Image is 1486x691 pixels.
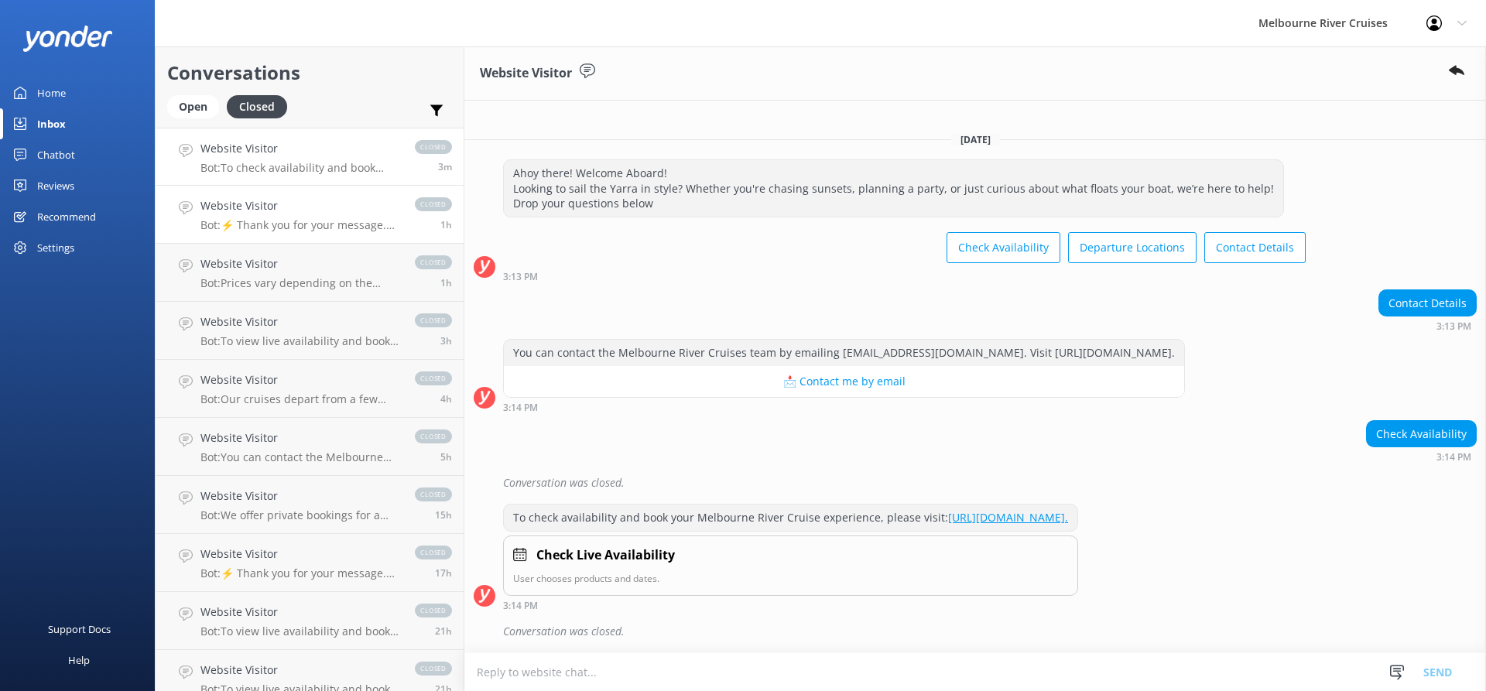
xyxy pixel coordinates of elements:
span: closed [415,546,452,559]
h4: Website Visitor [200,255,399,272]
h4: Website Visitor [200,546,399,563]
p: Bot: You can contact the Melbourne River Cruises team by emailing [EMAIL_ADDRESS][DOMAIN_NAME]. V... [200,450,399,464]
button: 📩 Contact me by email [504,366,1184,397]
a: Website VisitorBot:To view live availability and book your Melbourne River Cruise experience, ple... [156,592,464,650]
div: Inbox [37,108,66,139]
span: 12:17am 11-Aug-2025 (UTC +10:00) Australia/Sydney [435,508,452,522]
p: Bot: To check availability and book your Melbourne River Cruise experience, please visit: [URL][D... [200,161,399,175]
h4: Website Visitor [200,140,399,157]
p: Bot: Our cruises depart from a few different locations along [GEOGRAPHIC_DATA] and Federation [GE... [200,392,399,406]
button: Contact Details [1204,232,1306,263]
p: User chooses products and dates. [513,571,1068,586]
p: Bot: ⚡ Thank you for your message. Our office hours are Mon - Fri 9.30am - 5pm. We'll get back to... [200,566,399,580]
a: Website VisitorBot:You can contact the Melbourne River Cruises team by emailing [EMAIL_ADDRESS][D... [156,418,464,476]
div: 03:14pm 11-Aug-2025 (UTC +10:00) Australia/Sydney [1366,451,1477,462]
p: Bot: ⚡ Thank you for your message. Our office hours are Mon - Fri 9.30am - 5pm. We'll get back to... [200,218,399,232]
a: Website VisitorBot:To view live availability and book your Spirit of Melbourne Dinner Cruise, ple... [156,302,464,360]
h2: Conversations [167,58,452,87]
span: closed [415,604,452,617]
button: Departure Locations [1068,232,1197,263]
div: Settings [37,232,74,263]
div: Contact Details [1379,290,1476,316]
button: Check Availability [947,232,1060,263]
span: closed [415,197,452,211]
a: Website VisitorBot:We offer private bookings for a wide range of events including birthdays, wedd... [156,476,464,534]
span: 01:51pm 11-Aug-2025 (UTC +10:00) Australia/Sydney [440,218,452,231]
div: Help [68,645,90,676]
div: 03:13pm 11-Aug-2025 (UTC +10:00) Australia/Sydney [1378,320,1477,331]
div: Conversation was closed. [503,470,1477,496]
a: Website VisitorBot:Our cruises depart from a few different locations along [GEOGRAPHIC_DATA] and ... [156,360,464,418]
strong: 3:14 PM [503,403,538,412]
a: Closed [227,97,295,115]
a: [URL][DOMAIN_NAME]. [948,510,1068,525]
p: Bot: To view live availability and book your Melbourne River Cruise experience, please visit: [UR... [200,624,399,638]
div: Support Docs [48,614,111,645]
strong: 3:14 PM [503,601,538,611]
a: Website VisitorBot:⚡ Thank you for your message. Our office hours are Mon - Fri 9.30am - 5pm. We'... [156,186,464,244]
div: Open [167,95,219,118]
h4: Website Visitor [200,313,399,330]
div: Ahoy there! Welcome Aboard! Looking to sail the Yarra in style? Whether you're chasing sunsets, p... [504,160,1283,217]
h4: Website Visitor [200,197,399,214]
span: [DATE] [951,133,1000,146]
span: closed [415,255,452,269]
div: Closed [227,95,287,118]
span: closed [415,487,452,501]
div: Conversation was closed. [503,618,1477,645]
span: 11:29am 11-Aug-2025 (UTC +10:00) Australia/Sydney [440,334,452,347]
a: Website VisitorBot:To check availability and book your Melbourne River Cruise experience, please ... [156,128,464,186]
span: 01:50pm 11-Aug-2025 (UTC +10:00) Australia/Sydney [440,276,452,289]
p: Bot: We offer private bookings for a wide range of events including birthdays, weddings, corporat... [200,508,399,522]
span: closed [415,313,452,327]
h4: Website Visitor [200,604,399,621]
img: yonder-white-logo.png [23,26,112,51]
a: Website VisitorBot:Prices vary depending on the tour, season, group size, and fare type. For the ... [156,244,464,302]
h3: Website Visitor [480,63,572,84]
span: 03:14pm 11-Aug-2025 (UTC +10:00) Australia/Sydney [438,160,452,173]
h4: Website Visitor [200,662,399,679]
h4: Check Live Availability [536,546,675,566]
span: closed [415,371,452,385]
div: 03:14pm 11-Aug-2025 (UTC +10:00) Australia/Sydney [503,600,1078,611]
strong: 3:13 PM [503,272,538,282]
div: 03:13pm 11-Aug-2025 (UTC +10:00) Australia/Sydney [503,271,1306,282]
div: You can contact the Melbourne River Cruises team by emailing [EMAIL_ADDRESS][DOMAIN_NAME]. Visit ... [504,340,1184,366]
div: 2025-08-11T05:14:44.483 [474,470,1477,496]
div: Reviews [37,170,74,201]
a: Website VisitorBot:⚡ Thank you for your message. Our office hours are Mon - Fri 9.30am - 5pm. We'... [156,534,464,592]
span: closed [415,662,452,676]
div: 2025-08-11T05:15:19.894 [474,618,1477,645]
span: 09:59am 11-Aug-2025 (UTC +10:00) Australia/Sydney [440,450,452,464]
p: Bot: Prices vary depending on the tour, season, group size, and fare type. For the most up-to-dat... [200,276,399,290]
div: 03:14pm 11-Aug-2025 (UTC +10:00) Australia/Sydney [503,402,1185,412]
span: closed [415,140,452,154]
span: 10:24am 11-Aug-2025 (UTC +10:00) Australia/Sydney [440,392,452,405]
span: 05:29pm 10-Aug-2025 (UTC +10:00) Australia/Sydney [435,624,452,638]
div: Check Availability [1367,421,1476,447]
h4: Website Visitor [200,487,399,505]
div: Home [37,77,66,108]
div: Chatbot [37,139,75,170]
div: Recommend [37,201,96,232]
div: To check availability and book your Melbourne River Cruise experience, please visit: [504,505,1077,531]
strong: 3:14 PM [1436,453,1471,462]
h4: Website Visitor [200,371,399,388]
p: Bot: To view live availability and book your Spirit of Melbourne Dinner Cruise, please visit [URL... [200,334,399,348]
a: Open [167,97,227,115]
h4: Website Visitor [200,429,399,446]
span: 09:51pm 10-Aug-2025 (UTC +10:00) Australia/Sydney [435,566,452,580]
span: closed [415,429,452,443]
strong: 3:13 PM [1436,322,1471,331]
